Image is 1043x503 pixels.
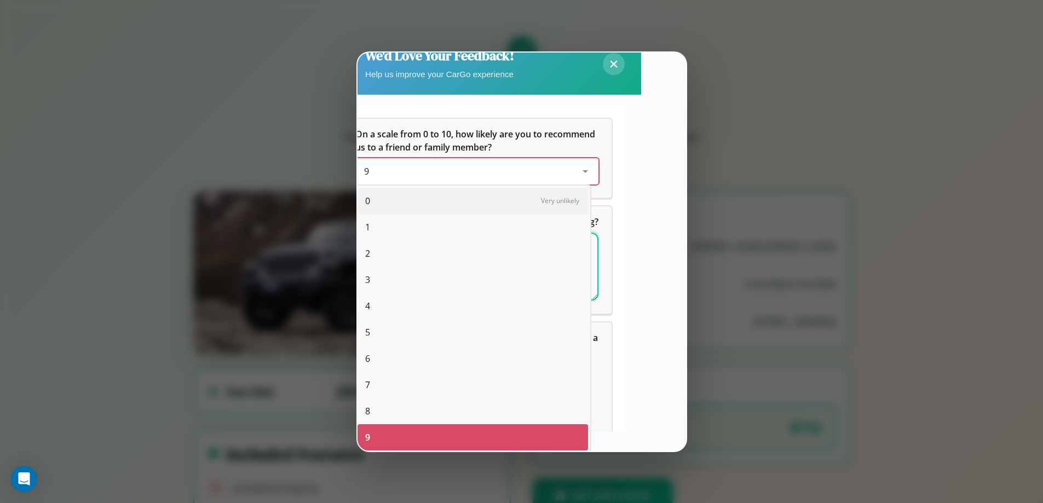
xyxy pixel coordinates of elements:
div: 1 [358,214,588,240]
div: Open Intercom Messenger [11,466,37,492]
span: Which of the following features do you value the most in a vehicle? [355,332,600,357]
div: 9 [358,424,588,450]
span: On a scale from 0 to 10, how likely are you to recommend us to a friend or family member? [355,128,597,153]
div: 7 [358,372,588,398]
div: On a scale from 0 to 10, how likely are you to recommend us to a friend or family member? [342,119,612,198]
div: 5 [358,319,588,345]
span: Very unlikely [541,196,579,205]
span: 7 [365,378,370,391]
div: 8 [358,398,588,424]
h2: We'd Love Your Feedback! [365,47,514,65]
span: 0 [365,194,370,207]
div: On a scale from 0 to 10, how likely are you to recommend us to a friend or family member? [355,158,598,184]
span: 8 [365,404,370,418]
div: 2 [358,240,588,267]
span: 5 [365,326,370,339]
h5: On a scale from 0 to 10, how likely are you to recommend us to a friend or family member? [355,128,598,154]
div: 0 [358,188,588,214]
span: 4 [365,299,370,313]
div: 3 [358,267,588,293]
span: 9 [364,165,369,177]
div: 4 [358,293,588,319]
p: Help us improve your CarGo experience [365,67,514,82]
span: What can we do to make your experience more satisfying? [355,216,598,228]
span: 1 [365,221,370,234]
div: 10 [358,450,588,477]
span: 6 [365,352,370,365]
span: 2 [365,247,370,260]
div: 6 [358,345,588,372]
span: 3 [365,273,370,286]
span: 9 [365,431,370,444]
